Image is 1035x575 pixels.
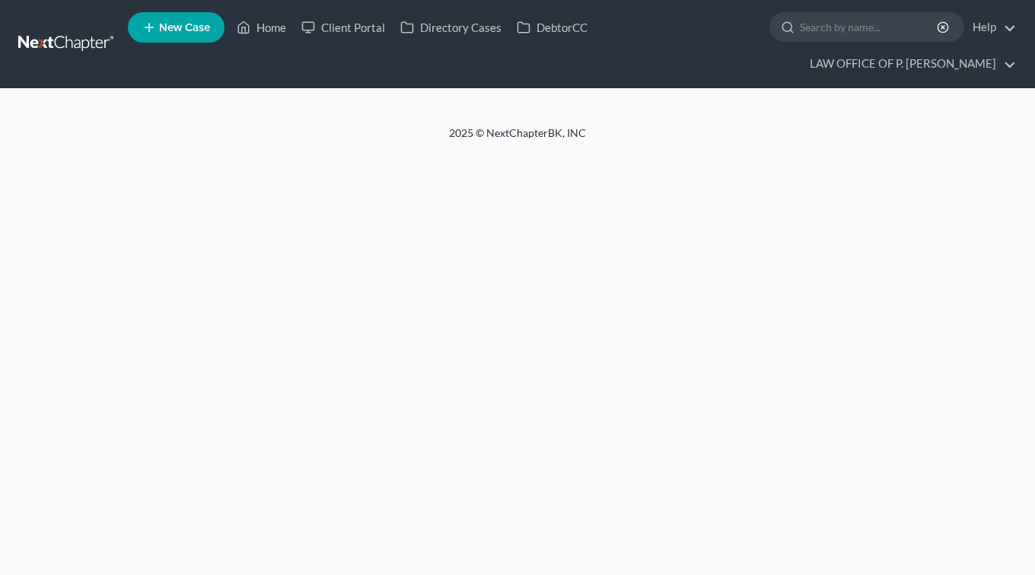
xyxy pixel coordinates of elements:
[84,125,951,153] div: 2025 © NextChapterBK, INC
[965,14,1016,41] a: Help
[509,14,595,41] a: DebtorCC
[393,14,509,41] a: Directory Cases
[229,14,294,41] a: Home
[159,22,210,33] span: New Case
[802,50,1016,78] a: LAW OFFICE OF P. [PERSON_NAME]
[294,14,393,41] a: Client Portal
[800,13,939,41] input: Search by name...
